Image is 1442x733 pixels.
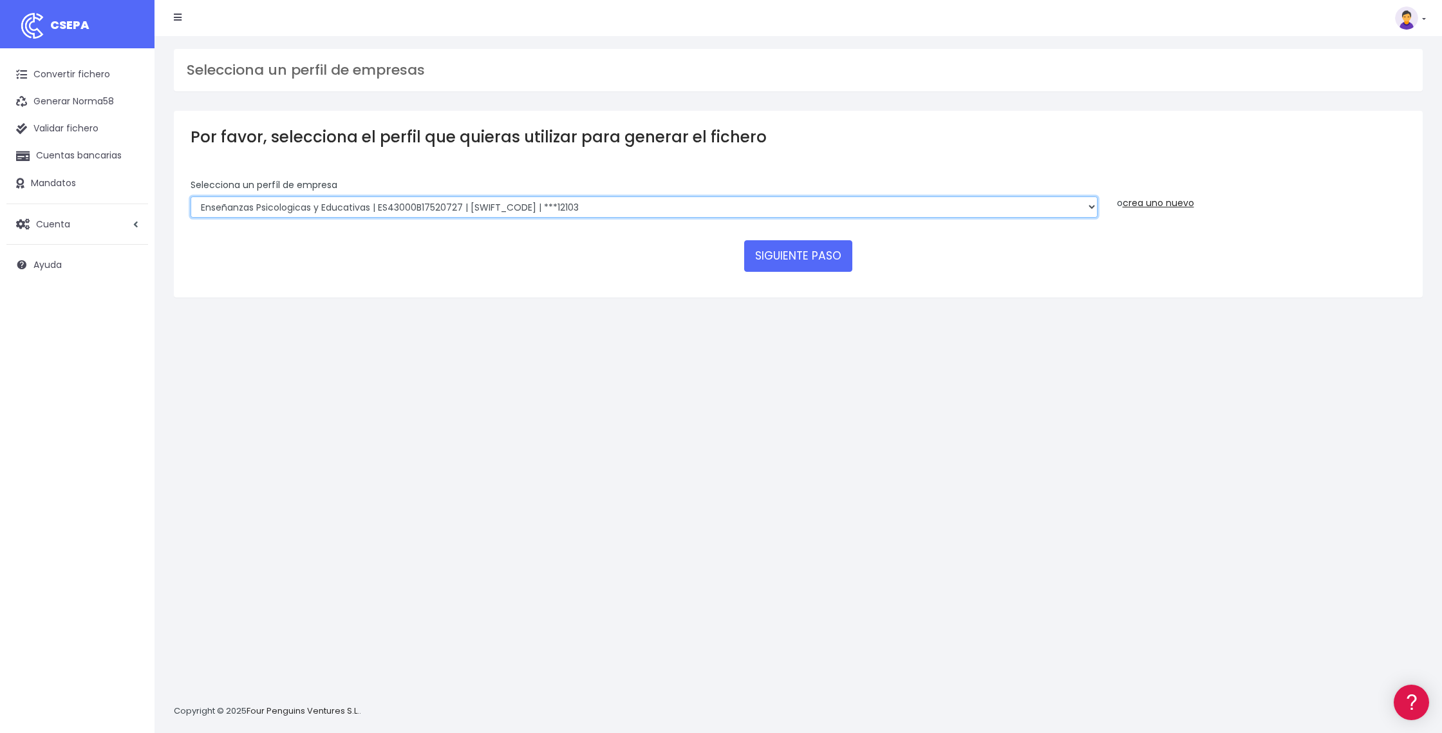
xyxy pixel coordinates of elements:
h3: Selecciona un perfil de empresas [187,62,1410,79]
a: Ayuda [6,251,148,278]
img: profile [1395,6,1418,30]
div: Convertir ficheros [13,142,245,155]
a: Videotutoriales [13,203,245,223]
button: SIGUIENTE PASO [744,240,852,271]
a: POWERED BY ENCHANT [177,371,248,383]
div: Información general [13,90,245,102]
a: Cuentas bancarias [6,142,148,169]
a: API [13,329,245,349]
a: Generar Norma58 [6,88,148,115]
label: Selecciona un perfíl de empresa [191,178,337,192]
img: logo [16,10,48,42]
a: Formatos [13,163,245,183]
a: Información general [13,109,245,129]
span: Cuenta [36,217,70,230]
div: o [1117,178,1407,210]
a: Perfiles de empresas [13,223,245,243]
a: General [13,276,245,296]
a: crea uno nuevo [1123,196,1194,209]
a: Convertir fichero [6,61,148,88]
a: Mandatos [6,170,148,197]
span: Ayuda [33,258,62,271]
div: Facturación [13,256,245,268]
a: Four Penguins Ventures S.L. [247,705,359,717]
span: CSEPA [50,17,89,33]
h3: Por favor, selecciona el perfil que quieras utilizar para generar el fichero [191,128,1406,146]
div: Programadores [13,309,245,321]
a: Cuenta [6,211,148,238]
a: Validar fichero [6,115,148,142]
button: Contáctanos [13,345,245,367]
p: Copyright © 2025 . [174,705,361,718]
a: Problemas habituales [13,183,245,203]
